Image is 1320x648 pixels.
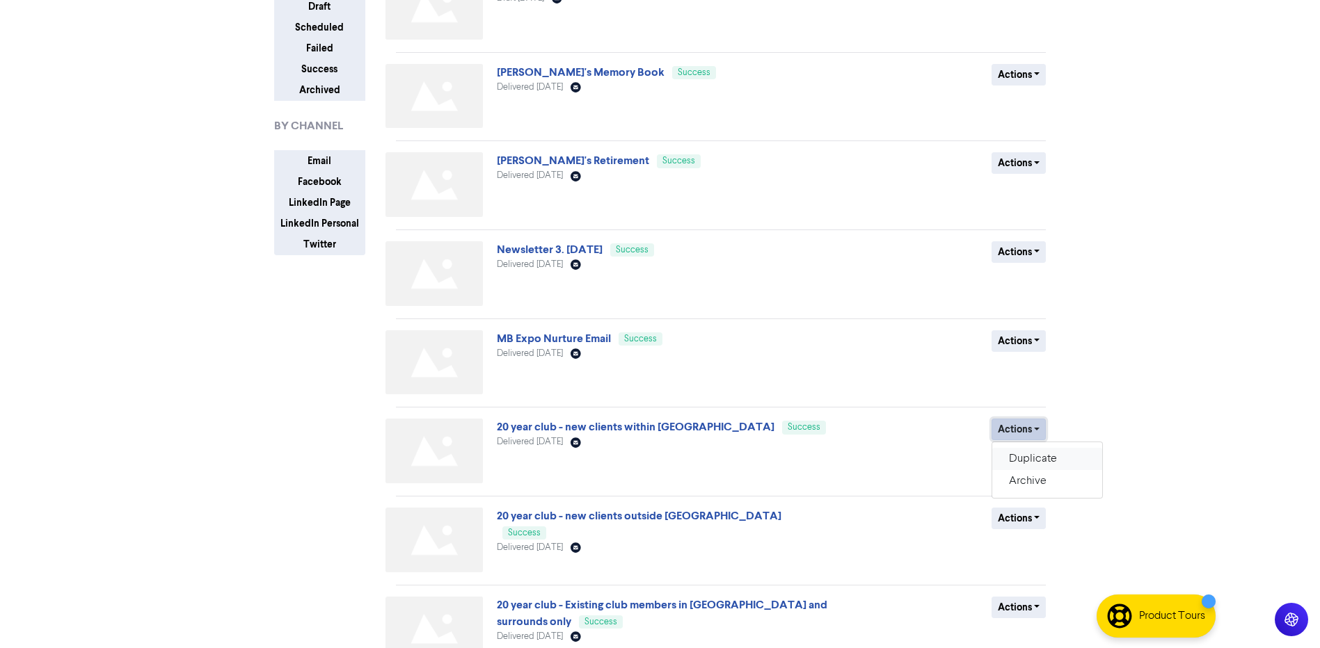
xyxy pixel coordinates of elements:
a: 20 year club - new clients outside [GEOGRAPHIC_DATA] [497,509,781,523]
a: Newsletter 3. [DATE] [497,243,603,257]
a: [PERSON_NAME]'s Memory Book [497,65,665,79]
span: Success [678,68,710,77]
img: Not found [385,508,483,572]
button: Archived [274,79,365,101]
span: Delivered [DATE] [497,260,563,269]
button: Actions [992,508,1047,529]
button: Email [274,150,365,172]
span: Success [662,156,695,165]
span: BY CHANNEL [274,118,343,134]
a: 20 year club - new clients within [GEOGRAPHIC_DATA] [497,420,774,434]
iframe: Chat Widget [1250,581,1320,648]
button: Actions [992,241,1047,263]
a: 20 year club - Existing club members in [GEOGRAPHIC_DATA] and surrounds only [497,598,827,629]
img: Not found [385,152,483,217]
button: Success [274,58,365,80]
span: Delivered [DATE] [497,543,563,552]
button: LinkedIn Page [274,192,365,213]
img: Not found [385,64,483,129]
span: Delivered [DATE] [497,437,563,446]
button: Facebook [274,171,365,193]
img: Not found [385,330,483,395]
a: MB Expo Nurture Email [497,332,611,346]
span: Delivered [DATE] [497,83,563,92]
button: Actions [992,152,1047,174]
span: Success [508,528,541,537]
button: Failed [274,38,365,59]
span: Delivered [DATE] [497,632,563,641]
span: Delivered [DATE] [497,171,563,180]
img: Not found [385,241,483,306]
button: Twitter [274,234,365,255]
span: Success [788,423,820,432]
button: Archive [992,470,1102,492]
span: Success [616,245,649,254]
button: Actions [992,597,1047,618]
a: [PERSON_NAME]'s Retirement [497,154,649,168]
button: Actions [992,330,1047,352]
button: Actions [992,64,1047,86]
button: LinkedIn Personal [274,213,365,234]
span: Success [585,617,617,626]
button: Scheduled [274,17,365,38]
button: Duplicate [992,448,1102,470]
span: Success [624,334,657,343]
span: Delivered [DATE] [497,349,563,358]
button: Actions [992,419,1047,440]
img: Not found [385,419,483,483]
